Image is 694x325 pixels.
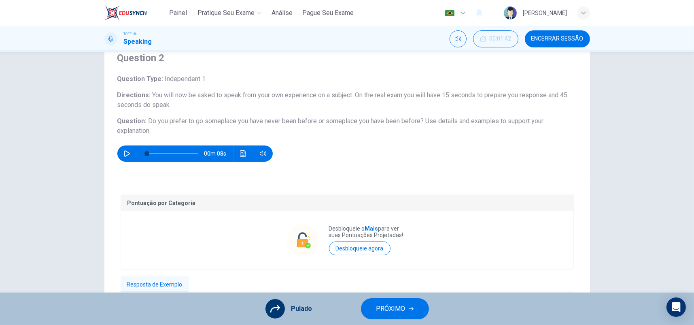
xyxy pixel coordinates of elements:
span: Encerrar Sessão [531,36,584,42]
div: basic tabs example [121,276,574,293]
strong: Mais [365,225,378,232]
span: PRÓXIMO [376,303,405,314]
button: Painel [165,6,191,20]
span: TOEFL® [124,31,137,37]
span: You will now be asked to speak from your own experience on a subject. On the real exam you will h... [117,91,568,109]
img: pt [445,10,455,16]
img: Profile picture [504,6,517,19]
div: Silenciar [450,30,467,47]
button: Resposta de Exemplo [121,276,189,293]
span: Análise [272,8,293,18]
span: Do you prefer to go someplace you have never been before or someplace you have been before? [149,117,424,125]
button: 00:01:42 [473,30,518,47]
span: Pulado [291,304,312,314]
span: Painel [169,8,187,18]
button: PRÓXIMO [361,298,429,319]
a: EduSynch logo [104,5,166,21]
span: 00m 08s [204,145,233,162]
h4: Question 2 [117,51,577,64]
h6: Directions : [117,90,577,110]
h6: Question : [117,116,577,136]
span: Independent 1 [163,75,206,83]
span: 00:01:42 [490,36,511,42]
button: Desbloqueie agora [329,242,391,255]
button: Pratique seu exame [194,6,265,20]
button: Análise [268,6,296,20]
p: Desbloqueie o para ver suas Pontuações Projetadas! [329,225,407,238]
div: Esconder [473,30,518,47]
p: Pontuação por Categoria [127,200,567,206]
span: Pratique seu exame [197,8,255,18]
h6: Question Type : [117,74,577,84]
img: EduSynch logo [104,5,147,21]
span: Pague Seu Exame [302,8,354,18]
h1: Speaking [124,37,152,47]
button: Clique para ver a transcrição do áudio [237,145,250,162]
button: Encerrar Sessão [525,30,590,47]
div: [PERSON_NAME] [523,8,567,18]
div: Open Intercom Messenger [666,297,686,317]
button: Pague Seu Exame [299,6,357,20]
